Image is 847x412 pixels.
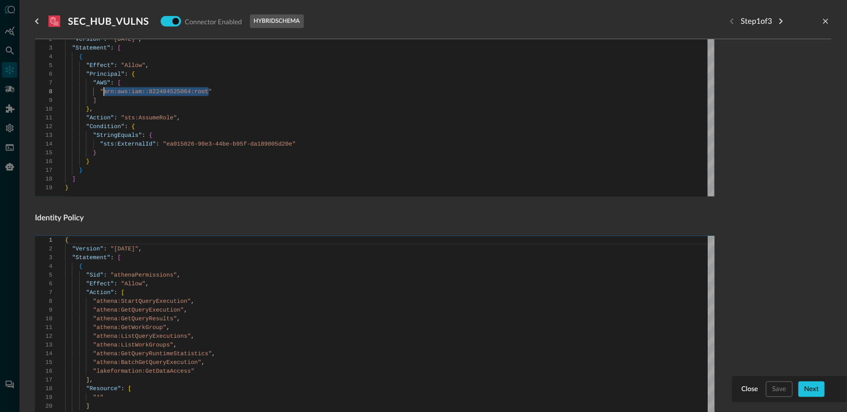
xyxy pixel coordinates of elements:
[93,315,177,322] span: "athena:GetQueryResults"
[177,315,180,322] span: ,
[35,140,52,148] div: 14
[93,298,191,305] span: "athena:StartQueryExecution"
[35,70,52,79] div: 6
[114,115,117,121] span: :
[35,376,52,384] div: 17
[114,62,117,69] span: :
[254,17,300,26] p: hybrid schema
[111,80,114,86] span: :
[93,350,212,357] span: "athena:GetQueryRuntimeStatistics"
[35,44,52,52] div: 3
[111,254,114,261] span: :
[49,16,60,27] svg: Amazon Security Lake
[132,71,135,78] span: {
[35,332,52,341] div: 12
[35,349,52,358] div: 14
[35,245,52,253] div: 2
[142,132,145,139] span: :
[93,97,97,104] span: ]
[35,166,52,175] div: 17
[201,359,205,366] span: ,
[86,123,124,130] span: "Condition"
[35,271,52,280] div: 5
[798,381,825,397] button: Next
[86,289,114,296] span: "Action"
[100,88,212,95] span: "arn:aws:iam::822484525064:root"
[156,141,159,148] span: :
[124,71,128,78] span: :
[35,114,52,122] div: 11
[35,157,52,166] div: 16
[177,272,180,279] span: ,
[35,323,52,332] div: 11
[72,176,75,182] span: ]
[35,367,52,376] div: 16
[35,288,52,297] div: 7
[93,368,195,375] span: "lakeformation:GetDataAccess"
[35,131,52,140] div: 13
[35,262,52,271] div: 4
[740,381,760,397] button: Close
[121,280,145,287] span: "Allow"
[212,350,215,357] span: ,
[72,36,103,43] span: "Version"
[117,45,121,51] span: [
[72,45,110,51] span: "Statement"
[185,16,242,27] p: Connector Enabled
[184,307,187,313] span: ,
[35,306,52,314] div: 9
[86,385,121,392] span: "Resource"
[103,36,107,43] span: :
[163,141,296,148] span: "ea015026-90e3-44be-b95f-da189005d20e"
[93,149,97,156] span: }
[35,358,52,367] div: 15
[149,132,152,139] span: {
[79,53,83,60] span: {
[111,45,114,51] span: :
[138,36,142,43] span: ,
[166,324,170,331] span: ,
[103,272,107,279] span: :
[35,96,52,105] div: 9
[146,280,149,287] span: ,
[86,115,114,121] span: "Action"
[86,377,89,383] span: ]
[93,342,174,348] span: "athena:ListWorkGroups"
[35,402,52,411] div: 20
[35,393,52,402] div: 19
[35,87,52,96] div: 8
[79,263,83,270] span: {
[114,280,117,287] span: :
[173,342,177,348] span: ,
[35,384,52,393] div: 18
[89,106,93,113] span: ,
[68,16,149,27] h3: SEC_HUB_VULNS
[103,246,107,252] span: :
[65,184,68,191] span: }
[79,167,83,174] span: }
[121,115,177,121] span: "sts:AssumeRole"
[93,307,184,313] span: "athena:GetQueryExecution"
[124,123,128,130] span: :
[177,115,180,121] span: ,
[773,14,789,29] button: Next step
[35,213,714,224] h4: Identity Policy
[111,272,177,279] span: "athenaPermissions"
[121,289,124,296] span: [
[93,324,166,331] span: "athena:GetWorkGroup"
[35,280,52,288] div: 6
[35,236,52,245] div: 1
[35,314,52,323] div: 10
[191,298,194,305] span: ,
[93,132,142,139] span: "StringEquals"
[35,341,52,349] div: 13
[114,289,117,296] span: :
[93,333,191,340] span: "athena:ListQueryExecutions"
[35,253,52,262] div: 3
[100,141,156,148] span: "sts:ExternalId"
[35,122,52,131] div: 12
[35,175,52,183] div: 18
[117,254,121,261] span: [
[86,158,89,165] span: }
[146,62,149,69] span: ,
